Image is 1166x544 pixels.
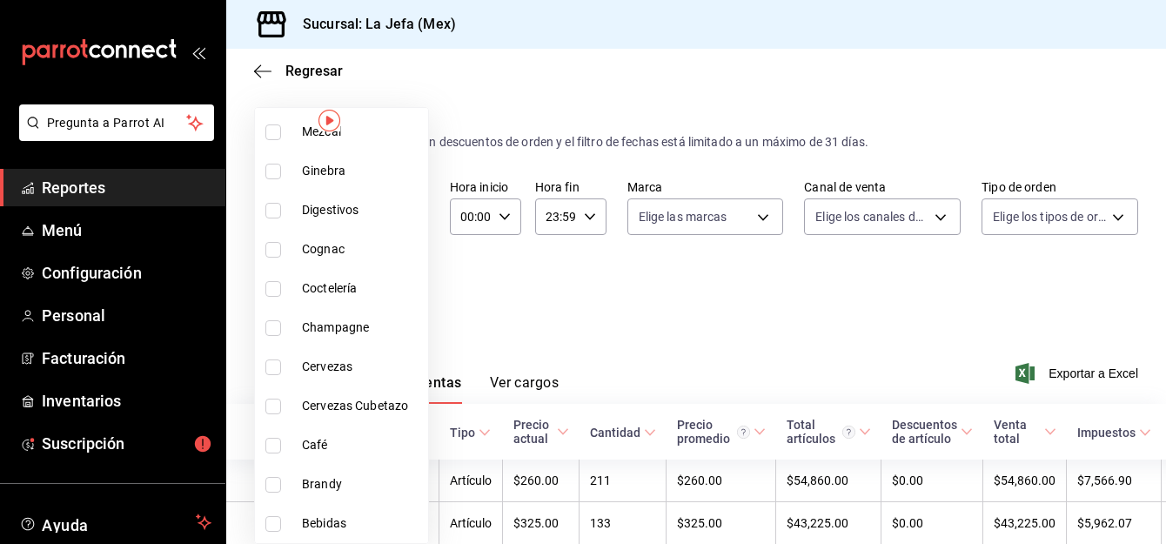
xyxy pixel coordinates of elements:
span: Ginebra [302,162,421,180]
span: Digestivos [302,201,421,219]
span: Cervezas Cubetazo [302,397,421,415]
span: Champagne [302,319,421,337]
span: Café [302,436,421,454]
span: Mezcal [302,123,421,141]
img: Tooltip marker [318,110,340,131]
span: Cognac [302,240,421,259]
span: Coctelería [302,279,421,298]
span: Bebidas [302,514,421,533]
span: Brandy [302,475,421,494]
span: Cervezas [302,358,421,376]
